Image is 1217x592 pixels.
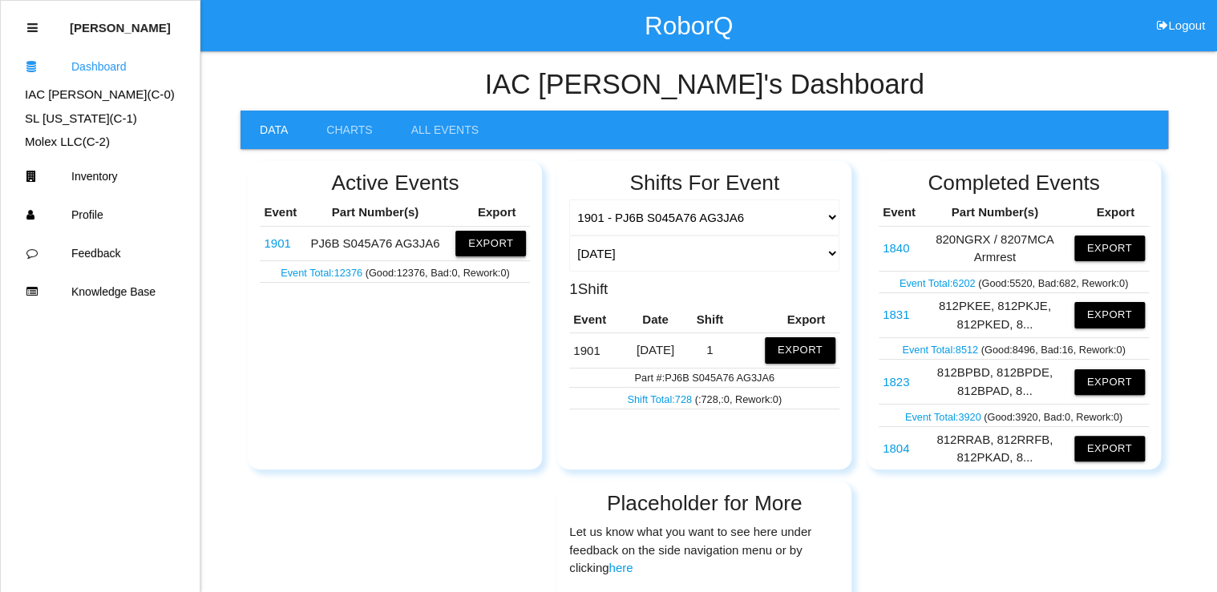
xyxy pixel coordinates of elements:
th: Part Number(s) [920,199,1070,226]
a: Data [241,111,307,149]
div: Close [27,9,38,47]
a: Event Total:3920 [905,411,984,423]
td: 812PKEE, 812PKJE, 812PKED, 812PKJD [879,293,920,338]
td: Part #: PJ6B S045A76 AG3JA6 [569,368,839,387]
div: SL Tennessee's Dashboard [1,110,200,128]
th: Export [1070,199,1149,226]
h4: IAC [PERSON_NAME] 's Dashboard [241,70,1168,100]
th: Shift [686,307,733,333]
a: Event Total:12376 [281,267,365,279]
td: PJ6B S045A76 AG3JA6 [303,226,447,260]
button: Export [455,231,526,256]
p: (Good: 3920 , Bad: 0 , Rework: 0 ) [883,406,1145,424]
div: IAC Alma's Dashboard [1,86,200,104]
td: PJ6B S045A76 AG3JA6 [569,333,625,368]
div: Molex LLC's Dashboard [1,133,200,151]
a: Dashboard [1,47,200,86]
td: 812RRAB, 812RRFB, 812PKAD, 812RRGB, 812RRDB, 812RRJB, 812RRBB, 812RRKB [879,426,920,471]
a: Event Total:8512 [902,344,980,356]
th: Part Number(s) [303,199,447,226]
p: (Good: 8496 , Bad: 16 , Rework: 0 ) [883,340,1145,357]
td: 820NGRX / 8207MCA Armrest [920,226,1070,271]
p: ( : 728 , : 0 , Rework: 0 ) [573,389,835,407]
a: Charts [307,111,391,149]
a: Feedback [1,234,200,272]
a: 1840 [883,241,909,255]
th: Export [447,199,530,226]
td: 812BPBD, 812BPDE, 812BPAD, 812BPDE, 812BPDD [879,360,920,405]
a: IAC [PERSON_NAME](C-0) [25,87,175,101]
p: (Good: 12376 , Bad: 0 , Rework: 0 ) [264,263,526,280]
td: 812BPBD, 812BPDE, 812BPAD, 8... [920,360,1070,405]
a: Shift Total:728 [627,393,694,405]
a: Molex LLC(C-2) [25,135,110,148]
p: Thomas Sontag [70,9,171,34]
h2: Completed Events [879,171,1149,195]
h2: Active Events [260,171,530,195]
th: Date [625,307,686,333]
p: (Good: 5520 , Bad: 682 , Rework: 0 ) [883,273,1145,291]
a: Inventory [1,157,200,195]
a: 1804 [883,441,909,455]
h3: 1 Shift [569,278,608,298]
td: 820NGRX / 8207MCA Armrest [879,226,920,271]
a: 1823 [883,375,909,389]
th: Event [569,307,625,333]
a: 1901 [264,236,290,250]
button: Export [1074,436,1145,461]
button: Export [765,337,835,363]
a: Event Total:6202 [900,277,978,289]
td: 812PKEE, 812PKJE, 812PKED, 8... [920,293,1070,338]
button: Export [1074,236,1145,261]
p: Let us know what you want to see here under feedback on the side navigation menu or by clicking [569,520,839,577]
a: Profile [1,195,200,234]
th: Event [879,199,920,226]
td: 812RRAB, 812RRFB, 812PKAD, 8... [920,426,1070,471]
a: All Events [392,111,498,149]
h2: Shifts For Event [569,171,839,195]
a: 1831 [883,308,909,321]
h2: Placeholder for More [569,492,839,515]
td: 1 [686,333,733,368]
a: SL [US_STATE](C-1) [25,111,137,125]
th: Event [260,199,303,226]
a: here [608,561,633,574]
td: PJ6B S045A76 AG3JA6 [260,226,303,260]
button: Export [1074,302,1145,328]
button: Export [1074,369,1145,395]
td: [DATE] [625,333,686,368]
th: Export [733,307,839,333]
a: Knowledge Base [1,272,200,311]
